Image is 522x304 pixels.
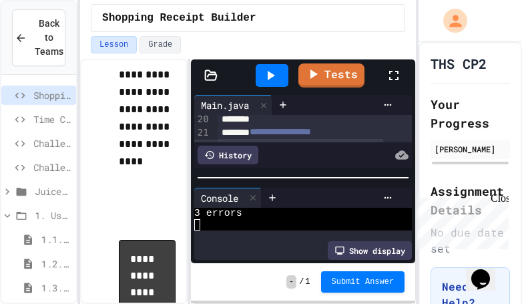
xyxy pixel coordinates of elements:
[102,10,256,26] span: Shopping Receipt Builder
[41,233,71,247] span: 1.1. Introduction to Algorithms, Programming, and Compilers
[286,275,296,289] span: -
[33,136,71,150] span: Challenge: Grade Calculator Pro
[299,277,304,287] span: /
[305,277,310,287] span: 1
[194,113,211,126] div: 20
[431,182,510,219] h2: Assignment Details
[91,36,137,53] button: Lesson
[33,112,71,126] span: Time Card Calculator
[35,208,71,222] span: 1. Using Objects and Methods
[33,88,71,102] span: Shopping Receipt Builder
[41,281,71,295] span: 1.3. Expressions and Output [New]
[41,257,71,271] span: 1.2. Variables and Data Types
[328,241,412,260] div: Show display
[198,146,258,164] div: History
[35,184,71,198] span: Juicemind (Completed) Excersizes
[431,95,510,132] h2: Your Progress
[194,208,242,219] span: 3 errors
[194,98,256,112] div: Main.java
[5,5,92,85] div: Chat with us now!Close
[194,140,211,153] div: 22
[429,5,471,36] div: My Account
[411,192,509,249] iframe: chat widget
[35,17,63,59] span: Back to Teams
[466,251,509,291] iframe: chat widget
[194,126,211,140] div: 21
[431,54,487,73] h1: THS CP2
[332,277,395,287] span: Submit Answer
[298,63,364,88] a: Tests
[194,191,245,205] div: Console
[33,160,71,174] span: Challenge: Expression Evaluator Fix
[435,143,506,155] div: [PERSON_NAME]
[140,36,181,53] button: Grade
